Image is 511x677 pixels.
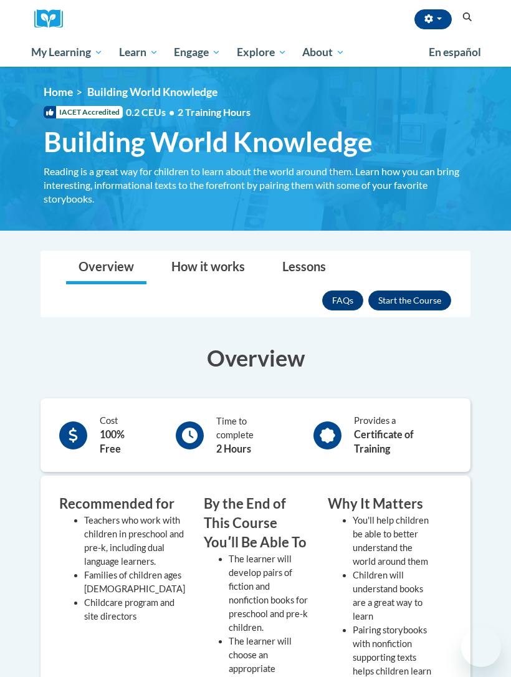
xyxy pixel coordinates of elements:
[216,415,286,456] div: Time to complete
[414,9,452,29] button: Account Settings
[368,290,451,310] button: Enroll
[302,45,345,60] span: About
[295,38,353,67] a: About
[31,45,103,60] span: My Learning
[87,85,217,98] span: Building World Knowledge
[174,45,221,60] span: Engage
[429,46,481,59] span: En español
[23,38,111,67] a: My Learning
[353,569,433,623] li: Children will understand books are a great way to learn
[322,290,363,310] a: FAQs
[353,514,433,569] li: You'll help children be able to better understand the world around them
[84,569,185,596] li: Families of children ages [DEMOGRAPHIC_DATA]
[178,106,251,118] span: 2 Training Hours
[84,596,185,623] li: Childcare program and site directors
[66,251,146,284] a: Overview
[204,494,309,552] h3: By the End of This Course Youʹll Be Able To
[22,38,489,67] div: Main menu
[159,251,257,284] a: How it works
[328,494,433,514] h3: Why It Matters
[44,125,373,158] span: Building World Knowledge
[458,10,477,25] button: Search
[44,106,123,118] span: IACET Accredited
[34,9,72,29] img: Logo brand
[421,39,489,65] a: En español
[354,414,452,456] div: Provides a
[216,443,251,454] b: 2 Hours
[34,9,72,29] a: Cox Campus
[84,514,185,569] li: Teachers who work with children in preschool and pre-k, including dual language learners.
[229,38,295,67] a: Explore
[237,45,287,60] span: Explore
[229,552,309,635] li: The learner will develop pairs of fiction and nonfiction books for preschool and pre-k children.
[119,45,158,60] span: Learn
[100,414,148,456] div: Cost
[44,165,474,206] div: Reading is a great way for children to learn about the world around them. Learn how you can bring...
[461,627,501,667] iframe: Button to launch messaging window
[126,105,251,119] span: 0.2 CEUs
[111,38,166,67] a: Learn
[100,428,125,454] b: 100% Free
[270,251,338,284] a: Lessons
[59,494,185,514] h3: Recommended for
[166,38,229,67] a: Engage
[44,85,73,98] a: Home
[169,106,174,118] span: •
[41,342,470,373] h3: Overview
[354,428,414,454] b: Certificate of Training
